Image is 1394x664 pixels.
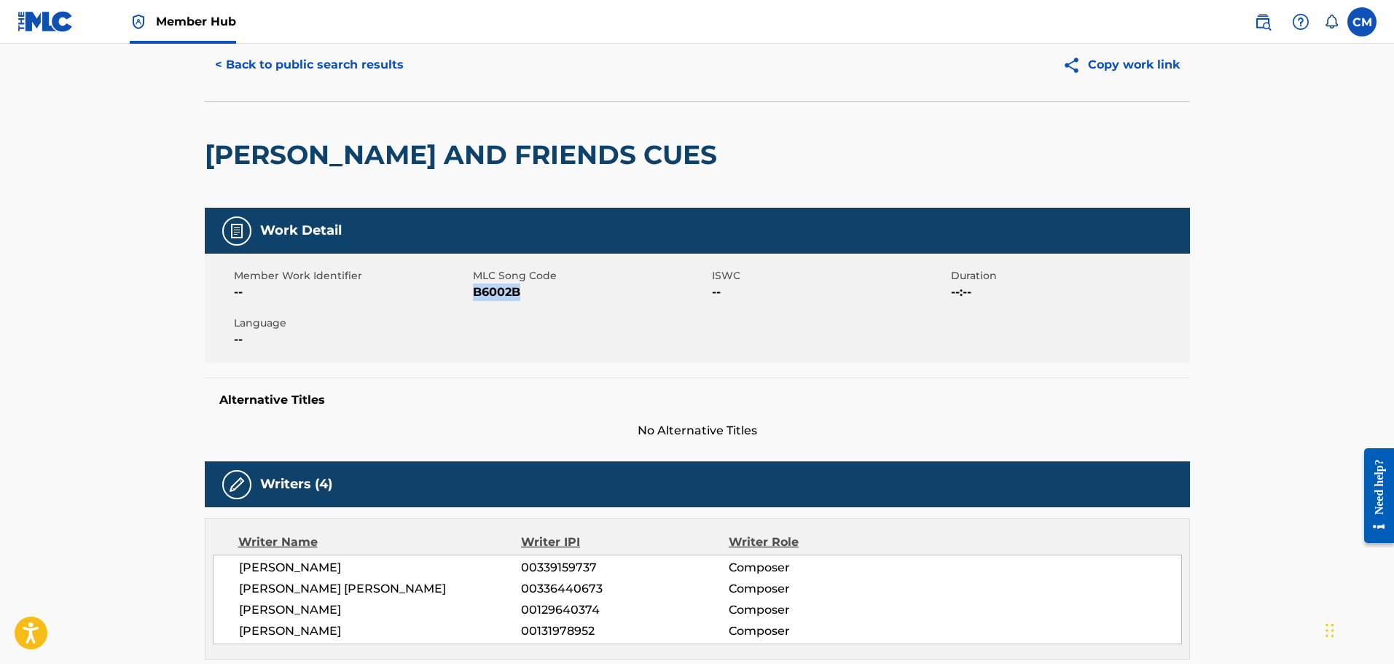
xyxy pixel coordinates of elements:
[234,316,469,331] span: Language
[473,268,708,284] span: MLC Song Code
[729,559,917,577] span: Composer
[729,622,917,640] span: Composer
[1353,437,1394,554] iframe: Resource Center
[219,393,1175,407] h5: Alternative Titles
[712,284,947,301] span: --
[228,476,246,493] img: Writers
[951,284,1186,301] span: --:--
[1326,609,1334,652] div: Drag
[239,580,522,598] span: [PERSON_NAME] [PERSON_NAME]
[521,534,729,551] div: Writer IPI
[239,622,522,640] span: [PERSON_NAME]
[521,601,728,619] span: 00129640374
[228,222,246,240] img: Work Detail
[234,331,469,348] span: --
[521,622,728,640] span: 00131978952
[130,13,147,31] img: Top Rightsholder
[234,284,469,301] span: --
[729,534,917,551] div: Writer Role
[205,422,1190,440] span: No Alternative Titles
[234,268,469,284] span: Member Work Identifier
[156,13,236,30] span: Member Hub
[17,11,74,32] img: MLC Logo
[239,559,522,577] span: [PERSON_NAME]
[205,138,724,171] h2: [PERSON_NAME] AND FRIENDS CUES
[260,222,342,239] h5: Work Detail
[712,268,947,284] span: ISWC
[729,580,917,598] span: Composer
[951,268,1186,284] span: Duration
[1324,15,1339,29] div: Notifications
[1052,47,1190,83] button: Copy work link
[1347,7,1377,36] div: User Menu
[1248,7,1277,36] a: Public Search
[1062,56,1088,74] img: Copy work link
[1254,13,1272,31] img: search
[521,580,728,598] span: 00336440673
[1292,13,1309,31] img: help
[238,534,522,551] div: Writer Name
[473,284,708,301] span: B6002B
[260,476,332,493] h5: Writers (4)
[729,601,917,619] span: Composer
[521,559,728,577] span: 00339159737
[239,601,522,619] span: [PERSON_NAME]
[205,47,414,83] button: < Back to public search results
[1321,594,1394,664] iframe: Chat Widget
[1286,7,1315,36] div: Help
